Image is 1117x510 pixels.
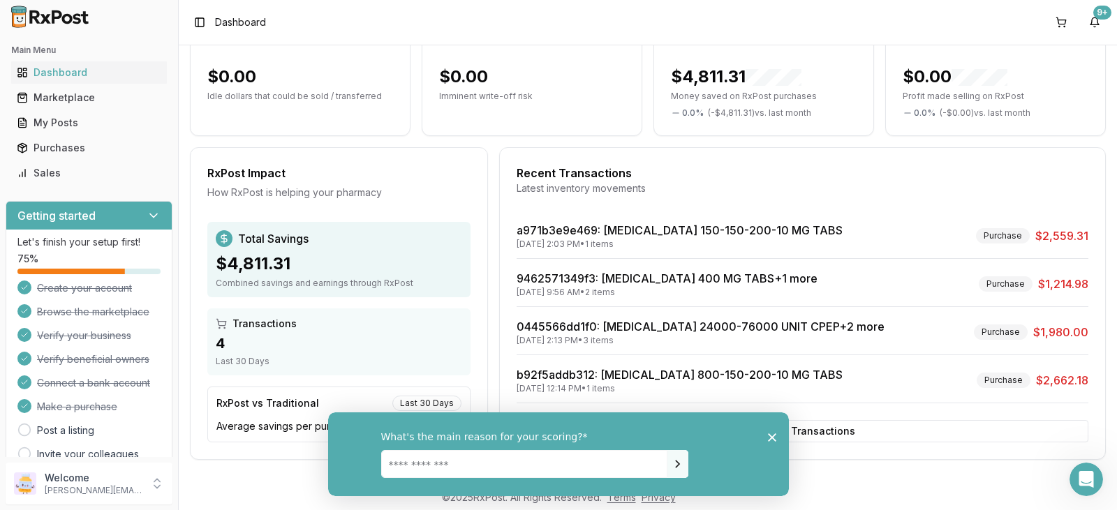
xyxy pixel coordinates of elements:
[6,137,172,159] button: Purchases
[215,15,266,29] nav: breadcrumb
[215,15,266,29] span: Dashboard
[6,162,172,184] button: Sales
[232,317,297,331] span: Transactions
[17,235,161,249] p: Let's finish your setup first!
[914,107,935,119] span: 0.0 %
[1035,227,1088,244] span: $2,559.31
[903,91,1088,102] p: Profit made selling on RxPost
[11,60,167,85] a: Dashboard
[517,223,843,237] a: a971b3e9e469: [MEDICAL_DATA] 150-150-200-10 MG TABS
[207,165,471,181] div: RxPost Impact
[517,271,818,285] a: 9462571349f3: [MEDICAL_DATA] 400 MG TABS+1 more
[517,383,843,394] div: [DATE] 12:14 PM • 1 items
[974,324,1028,340] div: Purchase
[207,91,393,102] p: Idle dollars that could be sold / transferred
[216,333,462,353] div: 4
[517,287,818,298] div: [DATE] 9:56 AM • 2 items
[37,352,149,366] span: Verify beneficial owners
[517,420,1088,442] button: View All Transactions
[11,45,167,56] h2: Main Menu
[1038,276,1088,292] span: $1,214.98
[37,281,132,295] span: Create your account
[216,253,462,275] div: $4,811.31
[1033,324,1088,340] span: $1,980.00
[708,107,811,119] span: ( - $4,811.31 ) vs. last month
[1083,11,1106,33] button: 9+
[517,181,1088,195] div: Latest inventory movements
[216,278,462,289] div: Combined savings and earnings through RxPost
[6,112,172,134] button: My Posts
[17,91,161,105] div: Marketplace
[14,472,36,495] img: User avatar
[238,230,309,247] span: Total Savings
[11,110,167,135] a: My Posts
[17,116,161,130] div: My Posts
[45,471,142,485] p: Welcome
[976,228,1030,243] div: Purchase
[216,396,319,410] div: RxPost vs Traditional
[216,356,462,367] div: Last 30 Days
[37,423,94,437] a: Post a listing
[517,335,885,346] div: [DATE] 2:13 PM • 3 items
[37,400,117,414] span: Make a purchase
[17,252,38,266] span: 75 %
[11,85,167,110] a: Marketplace
[903,66,1007,88] div: $0.00
[37,376,150,390] span: Connect a bank account
[216,419,360,433] span: Average savings per purchase:
[642,491,676,503] a: Privacy
[17,166,161,180] div: Sales
[671,91,857,102] p: Money saved on RxPost purchases
[1036,372,1088,389] span: $2,662.18
[11,135,167,160] a: Purchases
[37,305,149,319] span: Browse the marketplace
[6,6,95,28] img: RxPost Logo
[439,91,625,102] p: Imminent write-off risk
[517,165,1088,181] div: Recent Transactions
[517,320,885,333] a: 0445566dd1f0: [MEDICAL_DATA] 24000-76000 UNIT CPEP+2 more
[979,276,1033,292] div: Purchase
[607,491,636,503] a: Terms
[11,160,167,186] a: Sales
[17,207,96,224] h3: Getting started
[207,66,256,88] div: $0.00
[517,239,843,250] div: [DATE] 2:03 PM • 1 items
[940,107,1030,119] span: ( - $0.00 ) vs. last month
[439,66,488,88] div: $0.00
[1093,6,1111,20] div: 9+
[671,66,801,88] div: $4,811.31
[45,485,142,496] p: [PERSON_NAME][EMAIL_ADDRESS][DOMAIN_NAME]
[392,396,461,411] div: Last 30 Days
[37,447,139,461] a: Invite your colleagues
[6,87,172,109] button: Marketplace
[17,66,161,80] div: Dashboard
[207,186,471,200] div: How RxPost is helping your pharmacy
[682,107,704,119] span: 0.0 %
[1070,463,1103,496] iframe: Intercom live chat
[328,412,789,496] iframe: Survey from RxPost
[17,141,161,155] div: Purchases
[977,373,1030,388] div: Purchase
[37,329,131,343] span: Verify your business
[517,368,843,382] a: b92f5addb312: [MEDICAL_DATA] 800-150-200-10 MG TABS
[6,61,172,84] button: Dashboard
